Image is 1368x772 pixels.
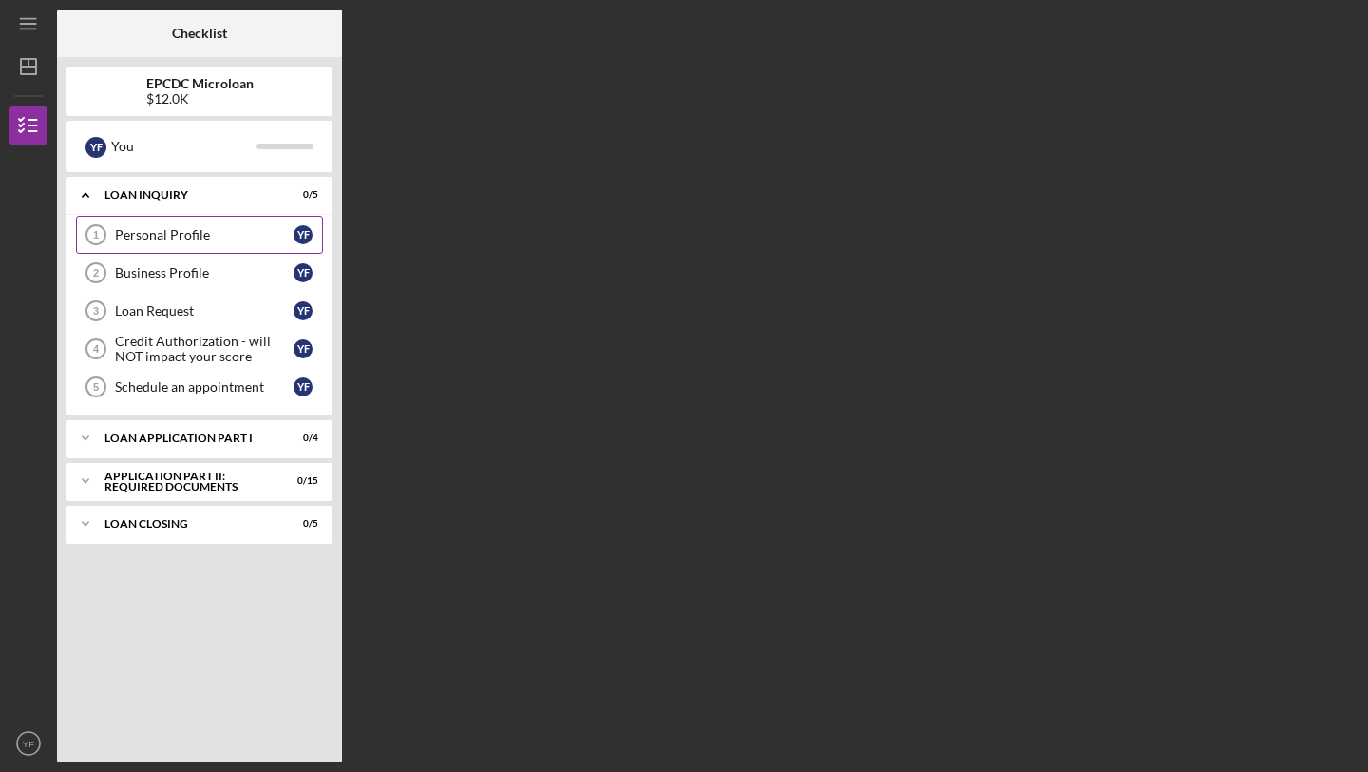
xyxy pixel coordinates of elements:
a: 5Schedule an appointmentYF [76,368,323,406]
button: YF [9,724,47,762]
a: 3Loan RequestYF [76,292,323,330]
div: $12.0K [146,91,254,106]
div: Business Profile [115,265,294,280]
div: Y F [294,339,313,358]
div: Y F [294,225,313,244]
tspan: 2 [93,267,99,279]
a: 2Business ProfileYF [76,254,323,292]
div: Loan Closing [104,518,271,530]
b: EPCDC Microloan [146,76,254,91]
text: YF [23,739,34,749]
div: Y F [85,137,106,158]
b: Checklist [172,26,227,41]
div: Y F [294,263,313,282]
tspan: 1 [93,229,99,241]
tspan: 3 [93,305,99,317]
div: Y F [294,301,313,320]
div: 0 / 4 [284,433,318,444]
div: Schedule an appointment [115,379,294,395]
a: 1Personal ProfileYF [76,216,323,254]
div: Y F [294,377,313,396]
a: 4Credit Authorization - will NOT impact your scoreYF [76,330,323,368]
div: Loan Request [115,303,294,318]
div: 0 / 15 [284,475,318,487]
div: Personal Profile [115,227,294,242]
div: You [111,130,256,163]
div: Loan Application Part I [104,433,271,444]
tspan: 4 [93,343,100,355]
div: Loan Inquiry [104,189,271,201]
div: Credit Authorization - will NOT impact your score [115,334,294,364]
div: 0 / 5 [284,189,318,201]
tspan: 5 [93,381,99,393]
div: 0 / 5 [284,518,318,530]
div: Application Part II: Required Documents [104,471,271,492]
